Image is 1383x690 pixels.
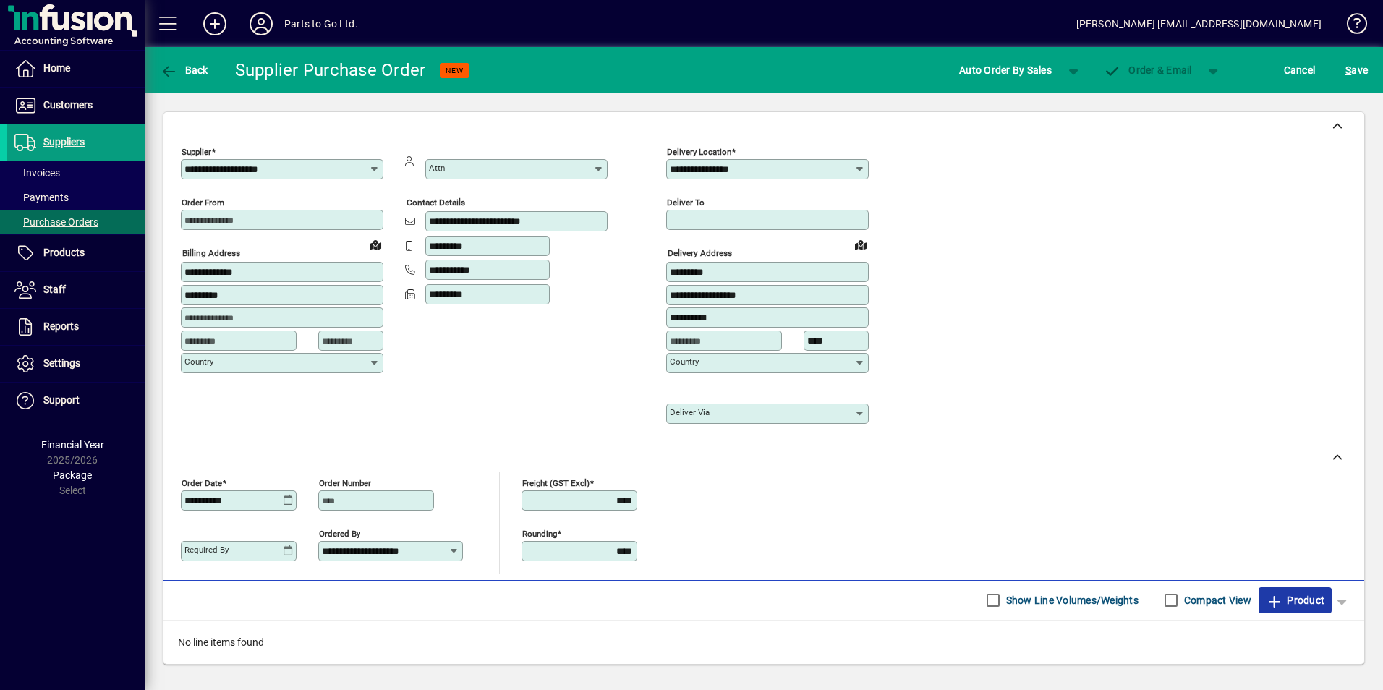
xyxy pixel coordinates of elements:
span: Home [43,62,70,74]
a: Invoices [7,161,145,185]
span: Product [1266,589,1324,612]
a: Products [7,235,145,271]
mat-label: Deliver via [670,407,710,417]
a: Knowledge Base [1336,3,1365,50]
span: Customers [43,99,93,111]
span: Financial Year [41,439,104,451]
span: Support [43,394,80,406]
button: Auto Order By Sales [952,57,1059,83]
a: Settings [7,346,145,382]
a: Staff [7,272,145,308]
mat-label: Ordered by [319,528,360,538]
a: Reports [7,309,145,345]
div: Parts to Go Ltd. [284,12,358,35]
a: Purchase Orders [7,210,145,234]
button: Back [156,57,212,83]
span: ave [1345,59,1368,82]
span: Reports [43,320,79,332]
button: Save [1342,57,1371,83]
button: Cancel [1280,57,1319,83]
label: Compact View [1181,593,1251,608]
mat-label: Order date [182,477,222,487]
app-page-header-button: Back [145,57,224,83]
mat-label: Order number [319,477,371,487]
a: View on map [849,233,872,256]
span: Suppliers [43,136,85,148]
div: Supplier Purchase Order [235,59,426,82]
span: Settings [43,357,80,369]
mat-label: Required by [184,545,229,555]
span: Order & Email [1104,64,1192,76]
span: Package [53,469,92,481]
div: [PERSON_NAME] [EMAIL_ADDRESS][DOMAIN_NAME] [1076,12,1322,35]
mat-label: Country [670,357,699,367]
a: Home [7,51,145,87]
mat-label: Rounding [522,528,557,538]
button: Add [192,11,238,37]
mat-label: Order from [182,197,224,208]
mat-label: Country [184,357,213,367]
mat-label: Attn [429,163,445,173]
label: Show Line Volumes/Weights [1003,593,1139,608]
div: No line items found [163,621,1364,665]
span: Cancel [1284,59,1316,82]
span: Staff [43,284,66,295]
a: Payments [7,185,145,210]
mat-label: Deliver To [667,197,705,208]
mat-label: Supplier [182,147,211,157]
mat-label: Delivery Location [667,147,731,157]
button: Product [1259,587,1332,613]
span: S [1345,64,1351,76]
span: NEW [446,66,464,75]
span: Purchase Orders [14,216,98,228]
span: Invoices [14,167,60,179]
a: View on map [364,233,387,256]
a: Support [7,383,145,419]
span: Back [160,64,208,76]
button: Profile [238,11,284,37]
span: Products [43,247,85,258]
button: Order & Email [1097,57,1199,83]
span: Auto Order By Sales [959,59,1052,82]
mat-label: Freight (GST excl) [522,477,590,487]
a: Customers [7,88,145,124]
span: Payments [14,192,69,203]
